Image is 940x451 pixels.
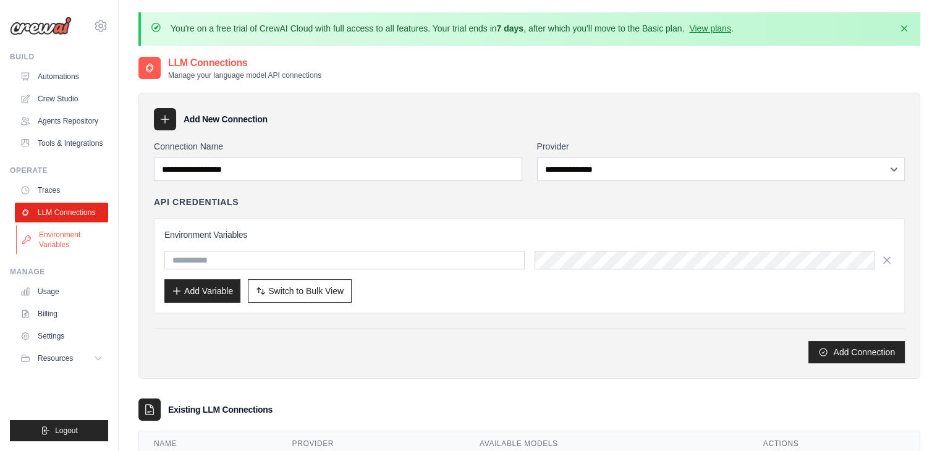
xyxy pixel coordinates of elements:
h3: Add New Connection [184,113,268,125]
a: View plans [689,23,730,33]
p: Manage your language model API connections [168,70,321,80]
span: Resources [38,353,73,363]
label: Provider [537,140,905,153]
div: Build [10,52,108,62]
h3: Existing LLM Connections [168,403,273,416]
h2: LLM Connections [168,56,321,70]
a: Automations [15,67,108,86]
a: Usage [15,282,108,301]
a: Billing [15,304,108,324]
span: Switch to Bulk View [268,285,344,297]
a: Settings [15,326,108,346]
div: Operate [10,166,108,175]
strong: 7 days [496,23,523,33]
button: Resources [15,348,108,368]
a: Environment Variables [16,225,109,255]
a: LLM Connections [15,203,108,222]
h3: Environment Variables [164,229,894,241]
label: Connection Name [154,140,522,153]
p: You're on a free trial of CrewAI Cloud with full access to all features. Your trial ends in , aft... [171,22,734,35]
button: Switch to Bulk View [248,279,352,303]
a: Crew Studio [15,89,108,109]
img: Logo [10,17,72,35]
a: Agents Repository [15,111,108,131]
a: Tools & Integrations [15,133,108,153]
button: Logout [10,420,108,441]
div: Manage [10,267,108,277]
button: Add Connection [808,341,905,363]
button: Add Variable [164,279,240,303]
h4: API Credentials [154,196,239,208]
span: Logout [55,426,78,436]
a: Traces [15,180,108,200]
